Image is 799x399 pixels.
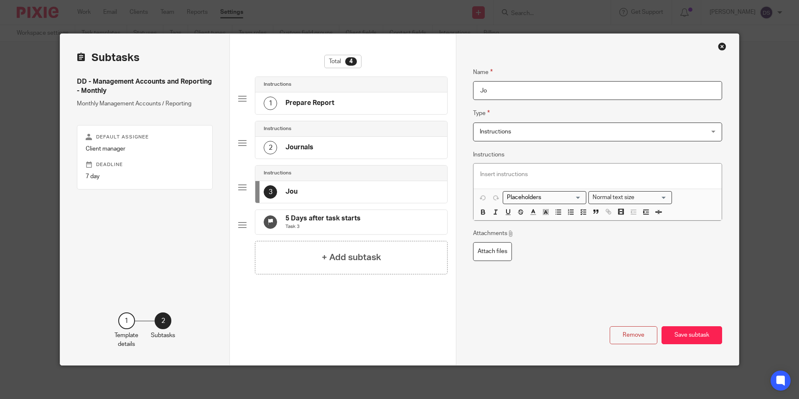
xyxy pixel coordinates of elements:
div: Placeholders [503,191,586,204]
span: Normal text size [590,193,636,202]
p: Attachments [473,229,514,238]
button: Save subtask [662,326,722,344]
p: Default assignee [86,134,204,141]
h4: Prepare Report [285,99,334,107]
div: Close this dialog window [718,42,726,51]
h4: Instructions [264,170,291,176]
h4: + Add subtask [322,251,381,264]
p: Template details [115,331,138,348]
div: Text styles [588,191,672,204]
label: Attach files [473,242,512,261]
div: 2 [264,141,277,154]
label: Instructions [473,151,504,159]
h4: Instructions [264,81,291,88]
div: 2 [155,312,171,329]
p: Monthly Management Accounts / Reporting [77,100,213,108]
div: 3 [264,185,277,199]
h2: Subtasks [77,51,140,65]
div: Total [324,55,361,68]
h4: Journals [285,143,313,152]
label: Name [473,67,493,77]
p: Task 3 [285,223,361,230]
input: Search for option [637,193,667,202]
div: Search for option [588,191,672,204]
div: Search for option [503,191,586,204]
h4: Jou [285,187,298,196]
div: 1 [264,97,277,110]
label: Type [473,108,490,118]
h4: Instructions [264,125,291,132]
p: Client manager [86,145,204,153]
h4: DD - Management Accounts and Reporting - Monthly [77,77,213,95]
div: 4 [345,57,357,66]
div: 1 [118,312,135,329]
p: Subtasks [151,331,175,340]
h4: 5 Days after task starts [285,214,361,223]
button: Remove [610,326,657,344]
p: Deadline [86,161,204,168]
p: 7 day [86,172,204,181]
input: Search for option [504,193,581,202]
span: Instructions [480,129,511,135]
